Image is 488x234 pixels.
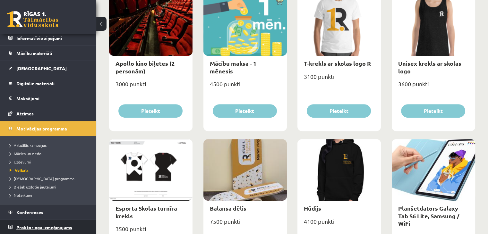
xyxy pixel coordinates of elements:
[16,209,43,215] span: Konferences
[392,79,475,95] div: 3600 punkti
[10,167,90,173] a: Veikals
[16,80,55,86] span: Digitālie materiāli
[398,60,461,74] a: Unisex krekls ar skolas logo
[10,176,90,181] a: [DEMOGRAPHIC_DATA] programma
[297,216,381,232] div: 4100 punkti
[10,142,90,148] a: Aktuālās kampaņas
[8,76,88,91] a: Digitālie materiāli
[8,205,88,220] a: Konferences
[203,216,287,232] div: 7500 punkti
[8,106,88,121] a: Atzīmes
[304,60,371,67] a: T-krekls ar skolas logo R
[16,111,34,116] span: Atzīmes
[16,50,52,56] span: Mācību materiāli
[10,193,32,198] span: Noteikumi
[8,121,88,136] a: Motivācijas programma
[7,11,58,27] a: Rīgas 1. Tālmācības vidusskola
[16,65,67,71] span: [DEMOGRAPHIC_DATA]
[118,104,183,118] button: Pieteikt
[8,31,88,46] a: Informatīvie ziņojumi
[10,151,41,156] span: Mācies un ziedo
[16,31,88,46] legend: Informatīvie ziņojumi
[210,205,246,212] a: Balansa dēlis
[8,61,88,76] a: [DEMOGRAPHIC_DATA]
[8,91,88,106] a: Maksājumi
[10,184,90,190] a: Biežāk uzdotie jautājumi
[398,205,459,227] a: Planšetdators Galaxy Tab S6 Lite, Samsung / WiFi
[116,205,177,219] a: Esporta Skolas turnīra krekls
[10,159,31,164] span: Uzdevumi
[10,151,90,156] a: Mācies un ziedo
[16,91,88,106] legend: Maksājumi
[10,192,90,198] a: Noteikumi
[10,159,90,165] a: Uzdevumi
[297,71,381,87] div: 3100 punkti
[10,184,56,189] span: Biežāk uzdotie jautājumi
[10,143,47,148] span: Aktuālās kampaņas
[8,46,88,61] a: Mācību materiāli
[213,104,277,118] button: Pieteikt
[203,79,287,95] div: 4500 punkti
[16,224,72,230] span: Proktoringa izmēģinājums
[304,205,321,212] a: Hūdijs
[16,126,67,131] span: Motivācijas programma
[401,104,465,118] button: Pieteikt
[307,104,371,118] button: Pieteikt
[10,168,29,173] span: Veikals
[109,79,193,95] div: 3000 punkti
[210,60,256,74] a: Mācību maksa - 1 mēnesis
[116,60,175,74] a: Apollo kino biļetes (2 personām)
[10,176,74,181] span: [DEMOGRAPHIC_DATA] programma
